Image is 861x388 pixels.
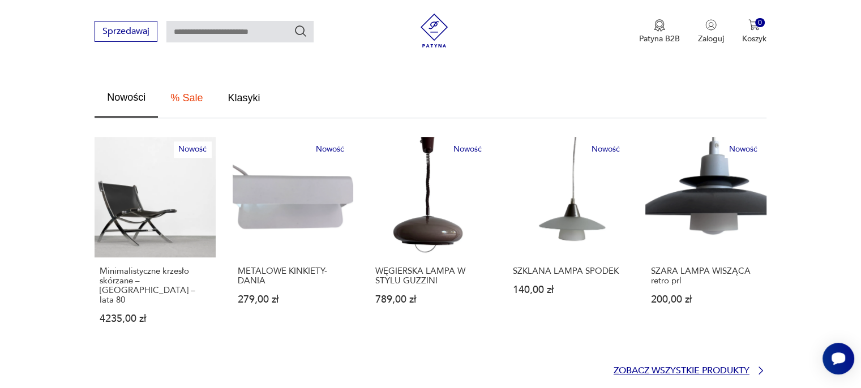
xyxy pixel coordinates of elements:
[100,266,210,305] p: Minimalistyczne krzesło skórzane – [GEOGRAPHIC_DATA] – lata 80
[755,18,765,28] div: 0
[654,19,665,32] img: Ikona medalu
[238,295,348,304] p: 279,00 zł
[645,137,766,346] a: NowośćSZARA LAMPA WISZĄCA retro prlSZARA LAMPA WISZĄCA retro prl200,00 zł
[375,295,486,304] p: 789,00 zł
[238,266,348,286] p: METALOWE KINKIETY- DANIA
[233,137,353,346] a: NowośćMETALOWE KINKIETY- DANIAMETALOWE KINKIETY- DANIA279,00 zł
[698,19,724,44] button: Zaloguj
[650,295,761,304] p: 200,00 zł
[228,93,260,103] span: Klasyki
[95,28,157,36] a: Sprzedawaj
[513,285,623,295] p: 140,00 zł
[95,137,215,346] a: NowośćMinimalistyczne krzesło skórzane – Włochy – lata 80Minimalistyczne krzesło skórzane – [GEOG...
[639,19,680,44] a: Ikona medaluPatyna B2B
[614,367,749,374] p: Zobacz wszystkie produkty
[650,266,761,286] p: SZARA LAMPA WISZĄCA retro prl
[294,24,307,38] button: Szukaj
[417,14,451,48] img: Patyna - sklep z meblami i dekoracjami vintage
[375,266,486,286] p: WĘGIERSKA LAMPA W STYLU GUZZINI
[100,314,210,324] p: 4235,00 zł
[614,365,766,376] a: Zobacz wszystkie produkty
[107,92,145,102] span: Nowości
[748,19,760,31] img: Ikona koszyka
[513,266,623,276] p: SZKLANA LAMPA SPODEK
[639,19,680,44] button: Patyna B2B
[95,21,157,42] button: Sprzedawaj
[508,137,628,346] a: NowośćSZKLANA LAMPA SPODEKSZKLANA LAMPA SPODEK140,00 zł
[823,343,854,374] iframe: Smartsupp widget button
[698,33,724,44] p: Zaloguj
[742,33,766,44] p: Koszyk
[742,19,766,44] button: 0Koszyk
[170,93,203,103] span: % Sale
[639,33,680,44] p: Patyna B2B
[370,137,491,346] a: NowośćWĘGIERSKA LAMPA W STYLU GUZZINIWĘGIERSKA LAMPA W STYLU GUZZINI789,00 zł
[705,19,717,31] img: Ikonka użytkownika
